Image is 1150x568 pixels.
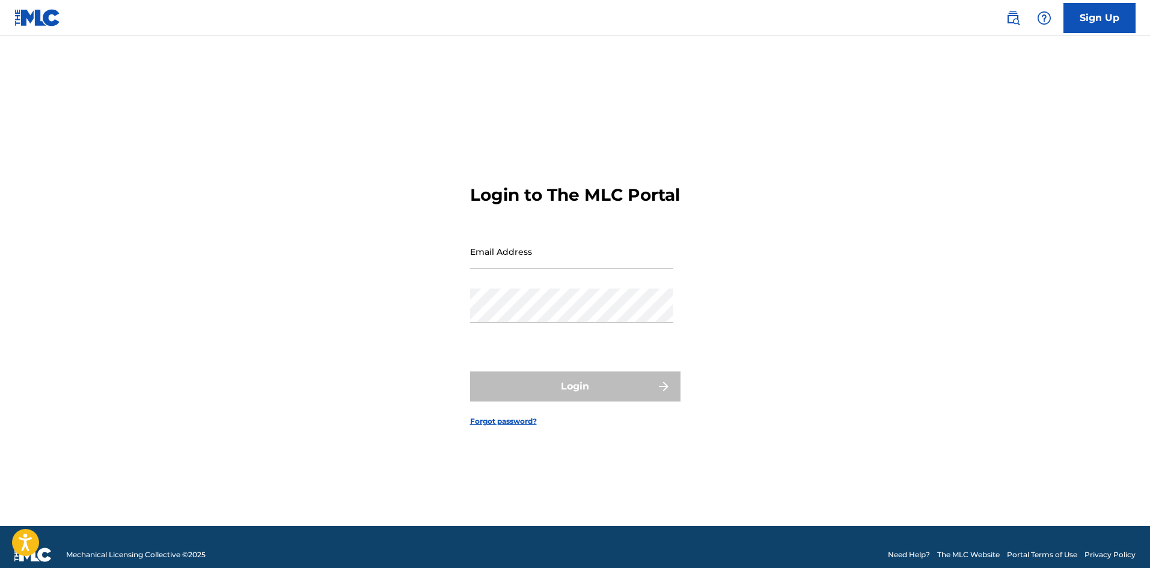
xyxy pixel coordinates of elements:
a: Forgot password? [470,416,537,427]
a: Sign Up [1063,3,1136,33]
a: Privacy Policy [1084,549,1136,560]
a: The MLC Website [937,549,1000,560]
img: search [1006,11,1020,25]
a: Need Help? [888,549,930,560]
img: help [1037,11,1051,25]
img: MLC Logo [14,9,61,26]
a: Public Search [1001,6,1025,30]
h3: Login to The MLC Portal [470,185,680,206]
span: Mechanical Licensing Collective © 2025 [66,549,206,560]
img: logo [14,548,52,562]
a: Portal Terms of Use [1007,549,1077,560]
div: Help [1032,6,1056,30]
